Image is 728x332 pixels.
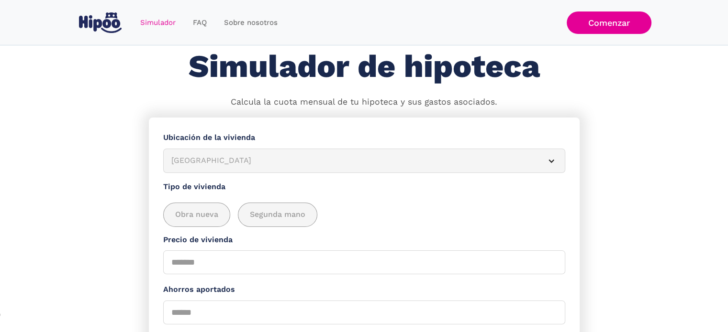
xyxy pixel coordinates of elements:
[567,11,651,34] a: Comenzar
[175,209,218,221] span: Obra nueva
[163,284,565,296] label: Ahorros aportados
[163,149,565,173] article: [GEOGRAPHIC_DATA]
[163,132,565,144] label: Ubicación de la vivienda
[231,96,497,108] p: Calcula la cuota mensual de tu hipoteca y sus gastos asociados.
[189,49,540,84] h1: Simulador de hipoteca
[163,203,565,227] div: add_description_here
[163,181,565,193] label: Tipo de vivienda
[171,155,534,167] div: [GEOGRAPHIC_DATA]
[163,234,565,246] label: Precio de vivienda
[215,13,286,32] a: Sobre nosotros
[77,9,124,37] a: home
[132,13,184,32] a: Simulador
[184,13,215,32] a: FAQ
[250,209,305,221] span: Segunda mano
